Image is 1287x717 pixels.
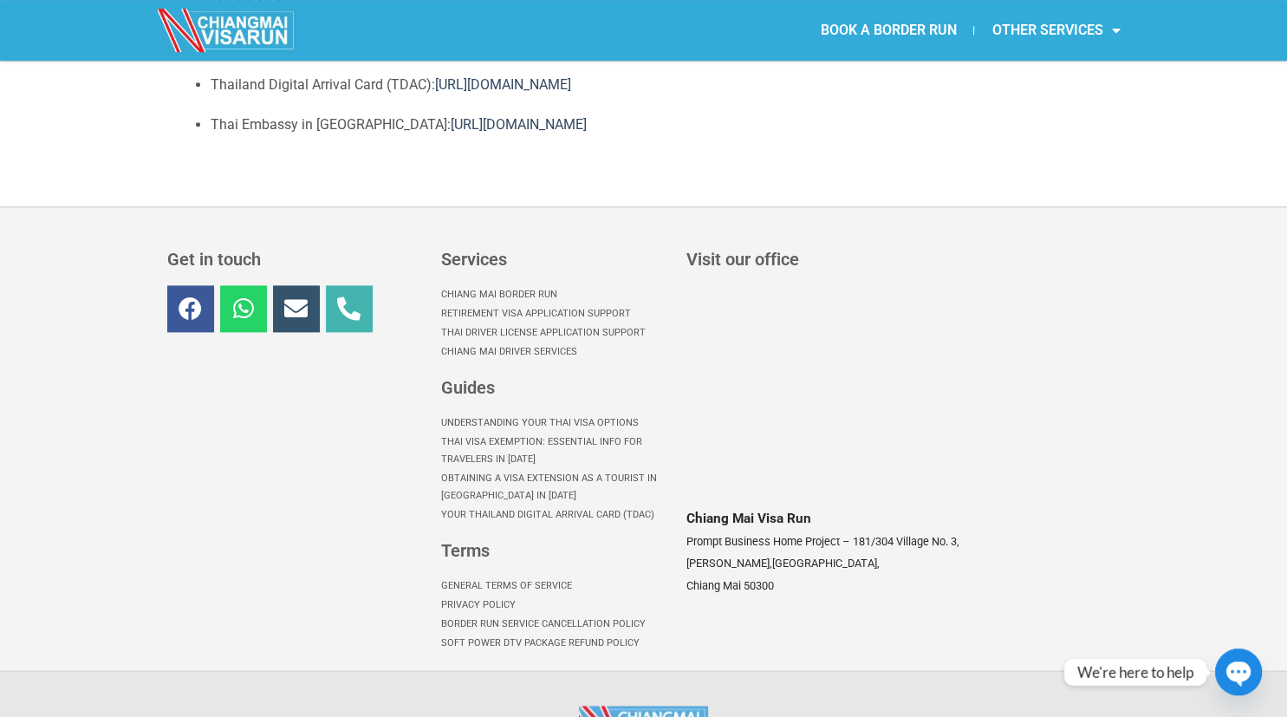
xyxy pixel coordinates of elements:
a: Thai Visa Exemption: Essential Info for Travelers in [DATE] [441,433,669,469]
a: Privacy Policy [441,596,669,615]
nav: Menu [441,414,669,525]
p: Thailand Digital Arrival Card (TDAC): [211,74,1112,96]
span: Chiang Mai Visa Run [686,511,811,526]
a: Chiang Mai Driver Services [441,342,669,362]
a: Chiang Mai Border Run [441,285,669,304]
span: [GEOGRAPHIC_DATA], Chiang Mai 50300 [686,557,880,592]
nav: Menu [441,285,669,362]
span: Prompt Business Home Project – [686,535,849,548]
a: Understanding Your Thai Visa options [441,414,669,433]
h3: Get in touch [167,251,424,268]
a: [URL][DOMAIN_NAME] [451,116,587,133]
nav: Menu [441,577,669,653]
a: OTHER SERVICES [974,10,1137,50]
h3: Guides [441,379,669,396]
h3: Services [441,251,669,268]
a: BOOK A BORDER RUN [803,10,973,50]
a: Border Run Service Cancellation Policy [441,615,669,634]
a: Obtaining a Visa Extension as a Tourist in [GEOGRAPHIC_DATA] in [DATE] [441,469,669,505]
a: Retirement Visa Application Support [441,304,669,323]
a: [URL][DOMAIN_NAME] [435,76,571,93]
nav: Menu [643,10,1137,50]
a: General Terms of Service [441,577,669,596]
a: Soft Power DTV Package Refund Policy [441,634,669,653]
h3: Visit our office [686,251,1117,268]
a: Thai Driver License Application Support [441,323,669,342]
h3: Terms [441,542,669,559]
a: Your Thailand Digital Arrival Card (TDAC) [441,505,669,525]
p: Thai Embassy in [GEOGRAPHIC_DATA]: [211,114,1112,136]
